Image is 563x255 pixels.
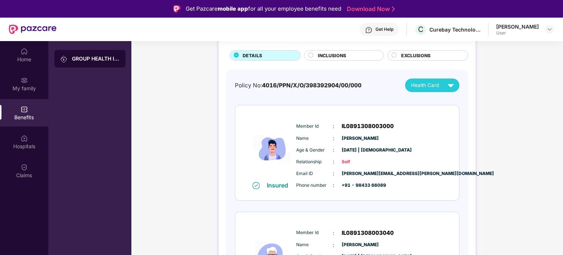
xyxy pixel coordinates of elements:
span: : [333,158,335,166]
span: : [333,146,335,154]
img: svg+xml;base64,PHN2ZyBpZD0iSG9tZSIgeG1sbnM9Imh0dHA6Ly93d3cudzMub3JnLzIwMDAvc3ZnIiB3aWR0aD0iMjAiIG... [21,48,28,55]
div: Get Help [375,26,393,32]
img: svg+xml;base64,PHN2ZyB4bWxucz0iaHR0cDovL3d3dy53My5vcmcvMjAwMC9zdmciIHZpZXdCb3g9IjAgMCAyNCAyNCIgd2... [444,79,457,92]
span: [PERSON_NAME] [342,135,379,142]
span: Age & Gender [297,147,333,154]
img: svg+xml;base64,PHN2ZyB3aWR0aD0iMjAiIGhlaWdodD0iMjAiIHZpZXdCb3g9IjAgMCAyMCAyMCIgZmlsbD0ibm9uZSIgeG... [60,55,68,63]
img: Stroke [392,5,395,13]
span: Member Id [297,123,333,130]
span: [PERSON_NAME][EMAIL_ADDRESS][PERSON_NAME][DOMAIN_NAME] [342,170,379,177]
span: DETAILS [243,52,262,59]
span: 4016/PPN/X/O/398392904/00/000 [262,82,362,89]
img: icon [251,116,295,181]
img: svg+xml;base64,PHN2ZyBpZD0iQmVuZWZpdHMiIHhtbG5zPSJodHRwOi8vd3d3LnczLm9yZy8yMDAwL3N2ZyIgd2lkdGg9Ij... [21,106,28,113]
span: [PERSON_NAME] [342,241,379,248]
img: svg+xml;base64,PHN2ZyB4bWxucz0iaHR0cDovL3d3dy53My5vcmcvMjAwMC9zdmciIHdpZHRoPSIxNiIgaGVpZ2h0PSIxNi... [253,182,260,189]
div: Policy No: [235,81,362,90]
div: [PERSON_NAME] [496,23,539,30]
strong: mobile app [218,5,248,12]
img: New Pazcare Logo [9,25,57,34]
span: : [333,229,335,237]
span: Email ID [297,170,333,177]
img: svg+xml;base64,PHN2ZyBpZD0iQ2xhaW0iIHhtbG5zPSJodHRwOi8vd3d3LnczLm9yZy8yMDAwL3N2ZyIgd2lkdGg9IjIwIi... [21,164,28,171]
span: Self [342,159,379,165]
div: Get Pazcare for all your employee benefits need [186,4,341,13]
span: INCLUSIONS [318,52,346,59]
img: svg+xml;base64,PHN2ZyBpZD0iSGVscC0zMngzMiIgeG1sbnM9Imh0dHA6Ly93d3cudzMub3JnLzIwMDAvc3ZnIiB3aWR0aD... [365,26,373,34]
span: : [333,170,335,178]
span: Name [297,241,333,248]
img: svg+xml;base64,PHN2ZyBpZD0iRHJvcGRvd24tMzJ4MzIiIHhtbG5zPSJodHRwOi8vd3d3LnczLm9yZy8yMDAwL3N2ZyIgd2... [547,26,553,32]
span: Member Id [297,229,333,236]
span: [DATE] | [DEMOGRAPHIC_DATA] [342,147,379,154]
span: Name [297,135,333,142]
span: C [418,25,424,34]
span: +91 - 98433 66089 [342,182,379,189]
span: : [333,122,335,130]
div: Insured [267,182,293,189]
span: EXCLUSIONS [401,52,431,59]
span: : [333,181,335,189]
span: Health Card [411,81,439,89]
img: Logo [173,5,181,12]
img: svg+xml;base64,PHN2ZyBpZD0iSG9zcGl0YWxzIiB4bWxucz0iaHR0cDovL3d3dy53My5vcmcvMjAwMC9zdmciIHdpZHRoPS... [21,135,28,142]
button: Health Card [405,79,460,92]
img: svg+xml;base64,PHN2ZyB3aWR0aD0iMjAiIGhlaWdodD0iMjAiIHZpZXdCb3g9IjAgMCAyMCAyMCIgZmlsbD0ibm9uZSIgeG... [21,77,28,84]
span: IL0891308003000 [342,122,394,131]
span: : [333,241,335,249]
span: Relationship [297,159,333,165]
span: Phone number [297,182,333,189]
span: : [333,134,335,142]
div: Curebay Technologies pvt ltd [429,26,481,33]
div: GROUP HEALTH INSURANCE [72,55,120,62]
a: Download Now [347,5,393,13]
span: IL0891308003040 [342,229,394,237]
div: User [496,30,539,36]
